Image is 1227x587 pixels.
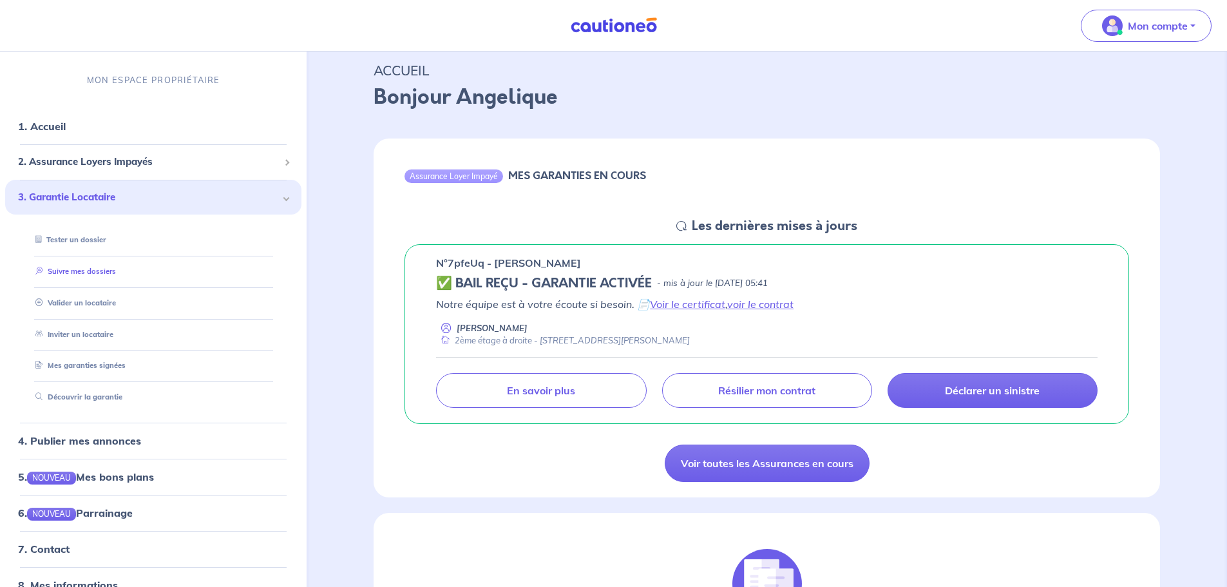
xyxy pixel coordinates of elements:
p: Bonjour Angelique [374,82,1160,113]
div: Mes garanties signées [21,355,286,376]
a: Inviter un locataire [30,330,113,339]
p: n°7pfeUq - [PERSON_NAME] [436,255,581,271]
div: 2. Assurance Loyers Impayés [5,149,301,175]
img: Cautioneo [566,17,662,34]
h5: Les dernières mises à jours [692,218,857,234]
p: Déclarer un sinistre [945,384,1040,397]
p: Mon compte [1128,18,1188,34]
div: 4. Publier mes annonces [5,428,301,454]
p: MON ESPACE PROPRIÉTAIRE [87,74,220,86]
div: 7. Contact [5,536,301,562]
div: Tester un dossier [21,229,286,251]
p: Résilier mon contrat [718,384,815,397]
h6: MES GARANTIES EN COURS [508,169,646,182]
span: 3. Garantie Locataire [18,190,279,205]
div: Suivre mes dossiers [21,261,286,282]
a: Voir le certificat [650,298,725,311]
a: voir le contrat [727,298,794,311]
div: 6.NOUVEAUParrainage [5,500,301,526]
a: Résilier mon contrat [662,373,872,408]
a: Suivre mes dossiers [30,267,116,276]
h5: ✅ BAIL REÇU - GARANTIE ACTIVÉE [436,276,652,291]
a: 5.NOUVEAUMes bons plans [18,470,154,483]
p: ACCUEIL [374,59,1160,82]
p: Notre équipe est à votre écoute si besoin. 📄 , [436,296,1098,312]
a: Mes garanties signées [30,361,126,370]
a: Tester un dossier [30,235,106,244]
a: 1. Accueil [18,120,66,133]
p: - mis à jour le [DATE] 05:41 [657,277,768,290]
img: illu_account_valid_menu.svg [1102,15,1123,36]
p: [PERSON_NAME] [457,322,528,334]
div: state: CONTRACT-VALIDATED, Context: NEW,MAYBE-CERTIFICATE,ALONE,LESSOR-DOCUMENTS [436,276,1098,291]
div: 5.NOUVEAUMes bons plans [5,464,301,490]
a: Découvrir la garantie [30,392,122,401]
a: En savoir plus [436,373,646,408]
div: 1. Accueil [5,113,301,139]
a: 6.NOUVEAUParrainage [18,506,133,519]
div: Découvrir la garantie [21,387,286,408]
div: Assurance Loyer Impayé [404,169,503,182]
span: 2. Assurance Loyers Impayés [18,155,279,169]
div: 2ème étage à droite - [STREET_ADDRESS][PERSON_NAME] [436,334,690,347]
div: 3. Garantie Locataire [5,180,301,215]
div: Valider un locataire [21,293,286,314]
a: Voir toutes les Assurances en cours [665,445,870,482]
a: 7. Contact [18,543,70,555]
div: Inviter un locataire [21,324,286,345]
a: Valider un locataire [30,298,116,307]
a: 4. Publier mes annonces [18,434,141,447]
a: Déclarer un sinistre [888,373,1098,408]
p: En savoir plus [507,384,575,397]
button: illu_account_valid_menu.svgMon compte [1081,10,1212,42]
